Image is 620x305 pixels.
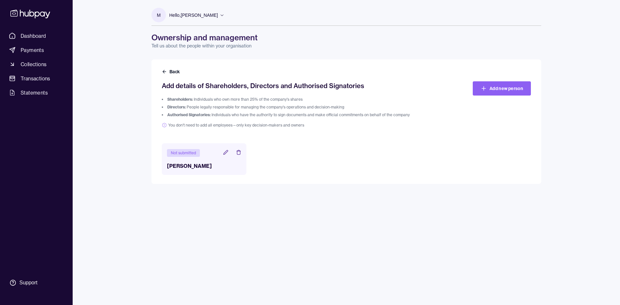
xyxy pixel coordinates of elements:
button: Back [162,68,181,75]
div: Not submitted [167,149,200,157]
a: Collections [6,58,66,70]
span: Payments [21,46,44,54]
div: Support [19,279,37,286]
span: Directors: [167,105,186,109]
h1: Ownership and management [151,32,541,43]
a: Payments [6,44,66,56]
span: Dashboard [21,32,46,40]
a: Support [6,276,66,290]
span: You don't need to add all employees—only key decision-makers and owners [162,123,439,128]
li: People legally responsible for managing the company's operations and decision-making [162,105,439,110]
span: Transactions [21,75,50,82]
h3: [PERSON_NAME] [167,162,241,170]
p: Tell us about the people within your organisation [151,43,541,49]
a: Transactions [6,73,66,84]
p: M [157,12,161,19]
a: Add new person [473,81,531,96]
span: Shareholders: [167,97,193,102]
h2: Add details of Shareholders, Directors and Authorised Signatories [162,81,439,90]
li: Individuals who own more than 25% of the company's shares [162,97,439,102]
span: Authorised Signatories: [167,112,211,117]
p: Hello, [PERSON_NAME] [169,12,218,19]
span: Collections [21,60,46,68]
span: Statements [21,89,48,97]
li: Individuals who have the authority to sign documents and make official commitments on behalf of t... [162,112,439,117]
a: Statements [6,87,66,98]
a: Dashboard [6,30,66,42]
